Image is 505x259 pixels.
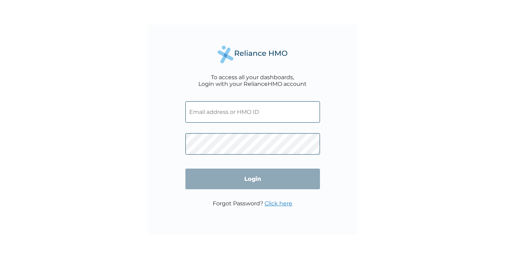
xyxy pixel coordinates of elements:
a: Click here [265,200,292,207]
input: Login [185,169,320,189]
img: Reliance Health's Logo [218,46,288,63]
div: To access all your dashboards, Login with your RelianceHMO account [198,74,307,87]
p: Forgot Password? [213,200,292,207]
input: Email address or HMO ID [185,101,320,123]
